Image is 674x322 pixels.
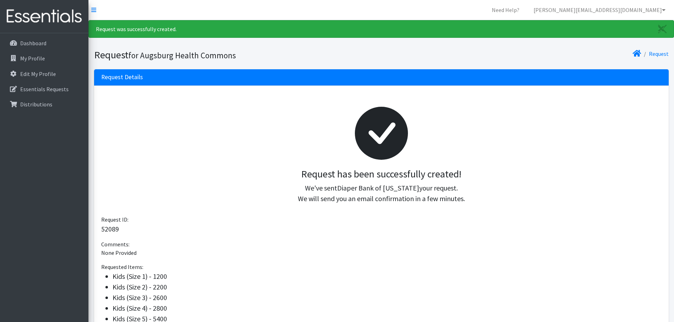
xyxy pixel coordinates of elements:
[3,97,86,111] a: Distributions
[651,21,674,37] a: Close
[337,183,419,192] span: Diaper Bank of [US_STATE]
[113,271,662,282] li: Kids (Size 1) - 1200
[3,67,86,81] a: Edit My Profile
[3,82,86,96] a: Essentials Requests
[486,3,525,17] a: Need Help?
[107,168,656,180] h3: Request has been successfully created!
[3,36,86,50] a: Dashboard
[20,40,46,47] p: Dashboard
[20,86,69,93] p: Essentials Requests
[113,303,662,314] li: Kids (Size 4) - 2800
[3,5,86,28] img: HumanEssentials
[20,101,52,108] p: Distributions
[107,183,656,204] p: We've sent your request. We will send you an email confirmation in a few minutes.
[649,50,669,57] a: Request
[88,20,674,38] div: Request was successfully created.
[94,49,379,61] h1: Request
[101,249,137,256] span: None Provided
[128,50,236,60] small: for Augsburg Health Commons
[101,263,143,270] span: Requested Items:
[101,74,143,81] h3: Request Details
[3,51,86,65] a: My Profile
[528,3,671,17] a: [PERSON_NAME][EMAIL_ADDRESS][DOMAIN_NAME]
[20,70,56,77] p: Edit My Profile
[101,224,662,234] p: 52089
[101,241,129,248] span: Comments:
[113,282,662,292] li: Kids (Size 2) - 2200
[113,292,662,303] li: Kids (Size 3) - 2600
[20,55,45,62] p: My Profile
[101,216,128,223] span: Request ID:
